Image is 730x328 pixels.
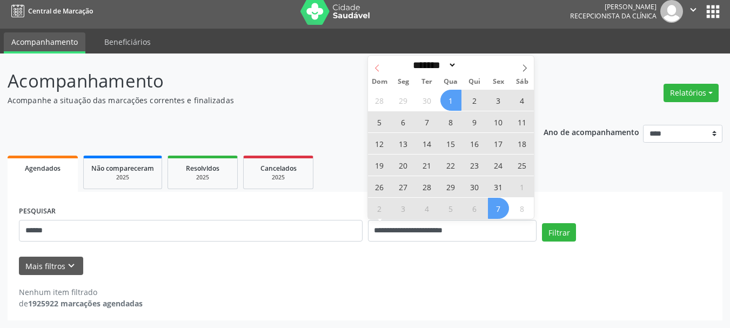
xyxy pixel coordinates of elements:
[91,164,154,173] span: Não compareceram
[260,164,297,173] span: Cancelados
[439,78,463,85] span: Qua
[704,2,722,21] button: apps
[687,4,699,16] i: 
[457,59,492,71] input: Year
[463,78,486,85] span: Qui
[391,78,415,85] span: Seg
[369,90,390,111] span: Setembro 28, 2025
[410,59,457,71] select: Month
[488,198,509,219] span: Novembro 7, 2025
[440,90,461,111] span: Outubro 1, 2025
[19,286,143,298] div: Nenhum item filtrado
[486,78,510,85] span: Sex
[488,90,509,111] span: Outubro 3, 2025
[369,133,390,154] span: Outubro 12, 2025
[542,223,576,242] button: Filtrar
[464,111,485,132] span: Outubro 9, 2025
[369,198,390,219] span: Novembro 2, 2025
[512,133,533,154] span: Outubro 18, 2025
[97,32,158,51] a: Beneficiários
[512,90,533,111] span: Outubro 4, 2025
[19,203,56,220] label: PESQUISAR
[464,198,485,219] span: Novembro 6, 2025
[464,90,485,111] span: Outubro 2, 2025
[4,32,85,53] a: Acompanhamento
[369,111,390,132] span: Outubro 5, 2025
[19,257,83,276] button: Mais filtroskeyboard_arrow_down
[570,11,657,21] span: Recepcionista da clínica
[417,111,438,132] span: Outubro 7, 2025
[512,155,533,176] span: Outubro 25, 2025
[8,95,508,106] p: Acompanhe a situação das marcações correntes e finalizadas
[488,111,509,132] span: Outubro 10, 2025
[369,176,390,197] span: Outubro 26, 2025
[393,111,414,132] span: Outubro 6, 2025
[464,133,485,154] span: Outubro 16, 2025
[19,298,143,309] div: de
[251,173,305,182] div: 2025
[28,298,143,309] strong: 1925922 marcações agendadas
[369,155,390,176] span: Outubro 19, 2025
[417,133,438,154] span: Outubro 14, 2025
[510,78,534,85] span: Sáb
[440,155,461,176] span: Outubro 22, 2025
[25,164,61,173] span: Agendados
[664,84,719,102] button: Relatórios
[488,155,509,176] span: Outubro 24, 2025
[65,260,77,272] i: keyboard_arrow_down
[417,155,438,176] span: Outubro 21, 2025
[440,198,461,219] span: Novembro 5, 2025
[393,155,414,176] span: Outubro 20, 2025
[512,176,533,197] span: Novembro 1, 2025
[28,6,93,16] span: Central de Marcação
[488,133,509,154] span: Outubro 17, 2025
[176,173,230,182] div: 2025
[464,176,485,197] span: Outubro 30, 2025
[512,198,533,219] span: Novembro 8, 2025
[186,164,219,173] span: Resolvidos
[91,173,154,182] div: 2025
[393,133,414,154] span: Outubro 13, 2025
[415,78,439,85] span: Ter
[570,2,657,11] div: [PERSON_NAME]
[464,155,485,176] span: Outubro 23, 2025
[393,198,414,219] span: Novembro 3, 2025
[393,176,414,197] span: Outubro 27, 2025
[417,90,438,111] span: Setembro 30, 2025
[512,111,533,132] span: Outubro 11, 2025
[417,176,438,197] span: Outubro 28, 2025
[440,176,461,197] span: Outubro 29, 2025
[8,68,508,95] p: Acompanhamento
[368,78,392,85] span: Dom
[417,198,438,219] span: Novembro 4, 2025
[393,90,414,111] span: Setembro 29, 2025
[440,133,461,154] span: Outubro 15, 2025
[8,2,93,20] a: Central de Marcação
[440,111,461,132] span: Outubro 8, 2025
[544,125,639,138] p: Ano de acompanhamento
[488,176,509,197] span: Outubro 31, 2025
